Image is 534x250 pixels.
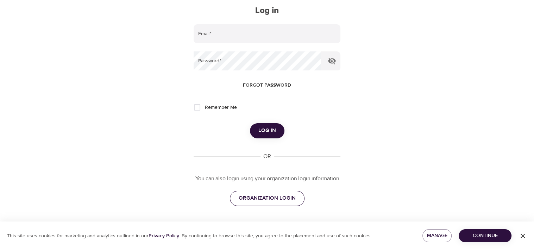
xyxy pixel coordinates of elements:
[239,194,296,203] span: ORGANIZATION LOGIN
[194,175,340,183] p: You can also login using your organization login information
[428,231,446,240] span: Manage
[258,126,276,135] span: Log in
[422,229,452,242] button: Manage
[459,229,511,242] button: Continue
[149,233,179,239] a: Privacy Policy
[240,79,294,92] button: Forgot password
[205,104,237,111] span: Remember Me
[243,81,291,90] span: Forgot password
[260,152,274,161] div: OR
[194,6,340,16] h2: Log in
[250,123,284,138] button: Log in
[464,231,506,240] span: Continue
[230,191,304,206] a: ORGANIZATION LOGIN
